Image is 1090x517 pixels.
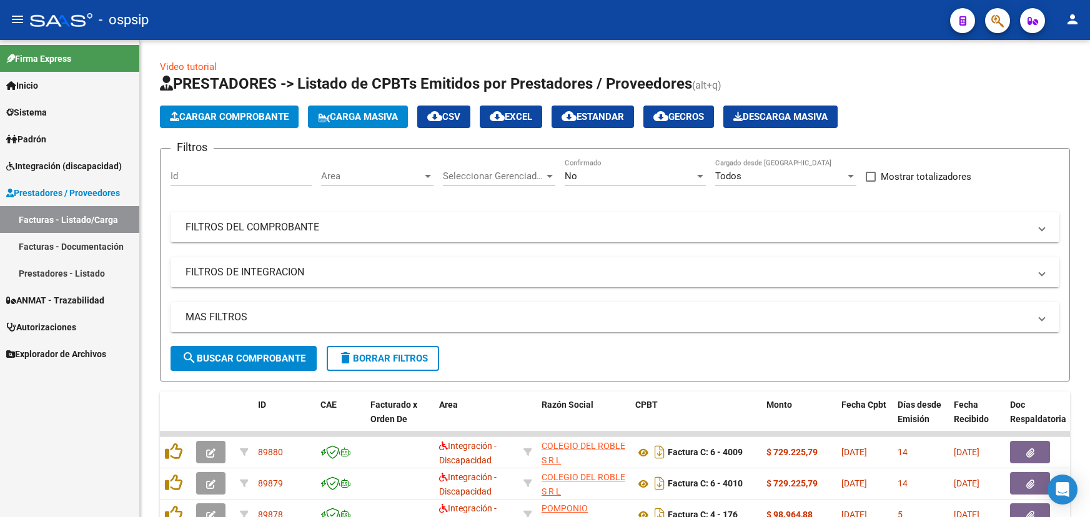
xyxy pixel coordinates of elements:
mat-icon: cloud_download [653,109,668,124]
strong: $ 729.225,79 [766,447,818,457]
span: No [565,170,577,182]
span: PRESTADORES -> Listado de CPBTs Emitidos por Prestadores / Proveedores [160,75,692,92]
datatable-header-cell: ID [253,391,315,446]
span: Estandar [562,111,624,122]
span: COLEGIO DEL ROBLE S R L [542,472,625,496]
span: Area [439,400,458,410]
span: Borrar Filtros [338,353,428,364]
mat-icon: delete [338,350,353,365]
mat-icon: person [1065,12,1080,27]
span: [DATE] [841,478,867,488]
span: [DATE] [954,447,979,457]
span: [DATE] [841,447,867,457]
button: Buscar Comprobante [171,346,317,371]
datatable-header-cell: Area [434,391,518,446]
span: - ospsip [99,6,149,34]
span: CPBT [635,400,658,410]
span: CAE [320,400,337,410]
datatable-header-cell: Doc Respaldatoria [1005,391,1080,446]
span: Autorizaciones [6,320,76,334]
span: Inicio [6,79,38,92]
button: Borrar Filtros [327,346,439,371]
div: 30695582702 [542,470,625,496]
mat-expansion-panel-header: FILTROS DE INTEGRACION [171,257,1059,287]
mat-icon: cloud_download [490,109,505,124]
span: ID [258,400,266,410]
strong: Factura C: 6 - 4009 [668,448,743,458]
mat-icon: search [182,350,197,365]
span: 14 [898,447,908,457]
span: (alt+q) [692,79,721,91]
span: Prestadores / Proveedores [6,186,120,200]
span: Gecros [653,111,704,122]
datatable-header-cell: CAE [315,391,365,446]
mat-icon: cloud_download [562,109,577,124]
span: Descarga Masiva [733,111,828,122]
span: Seleccionar Gerenciador [443,170,544,182]
span: Mostrar totalizadores [881,169,971,184]
datatable-header-cell: Razón Social [537,391,630,446]
span: Explorador de Archivos [6,347,106,361]
datatable-header-cell: CPBT [630,391,761,446]
strong: Factura C: 6 - 4010 [668,479,743,489]
span: Carga Masiva [318,111,398,122]
h3: Filtros [171,139,214,156]
span: Buscar Comprobante [182,353,305,364]
mat-panel-title: FILTROS DE INTEGRACION [186,265,1029,279]
datatable-header-cell: Fecha Recibido [949,391,1005,446]
span: Cargar Comprobante [170,111,289,122]
span: EXCEL [490,111,532,122]
span: Fecha Recibido [954,400,989,424]
mat-icon: menu [10,12,25,27]
span: COLEGIO DEL ROBLE S R L [542,441,625,465]
i: Descargar documento [652,442,668,462]
button: CSV [417,106,470,128]
span: 89880 [258,447,283,457]
span: Integración (discapacidad) [6,159,122,173]
div: 30695582702 [542,439,625,465]
span: Sistema [6,106,47,119]
span: Monto [766,400,792,410]
button: Gecros [643,106,714,128]
mat-expansion-panel-header: MAS FILTROS [171,302,1059,332]
button: Descarga Masiva [723,106,838,128]
span: Días desde Emisión [898,400,941,424]
mat-panel-title: FILTROS DEL COMPROBANTE [186,220,1029,234]
span: Area [321,170,422,182]
datatable-header-cell: Días desde Emisión [893,391,949,446]
span: 14 [898,478,908,488]
datatable-header-cell: Fecha Cpbt [836,391,893,446]
datatable-header-cell: Facturado x Orden De [365,391,434,446]
span: Doc Respaldatoria [1010,400,1066,424]
button: Estandar [552,106,634,128]
span: Todos [715,170,741,182]
span: [DATE] [954,478,979,488]
a: Video tutorial [160,61,217,72]
mat-expansion-panel-header: FILTROS DEL COMPROBANTE [171,212,1059,242]
span: Firma Express [6,52,71,66]
button: Cargar Comprobante [160,106,299,128]
span: Integración - Discapacidad [439,441,497,465]
span: Integración - Discapacidad [439,472,497,496]
i: Descargar documento [652,473,668,493]
span: CSV [427,111,460,122]
button: EXCEL [480,106,542,128]
span: Razón Social [542,400,593,410]
app-download-masive: Descarga masiva de comprobantes (adjuntos) [723,106,838,128]
div: Open Intercom Messenger [1048,475,1078,505]
span: Facturado x Orden De [370,400,417,424]
mat-icon: cloud_download [427,109,442,124]
span: Padrón [6,132,46,146]
mat-panel-title: MAS FILTROS [186,310,1029,324]
span: ANMAT - Trazabilidad [6,293,104,307]
strong: $ 729.225,79 [766,478,818,488]
span: Fecha Cpbt [841,400,886,410]
datatable-header-cell: Monto [761,391,836,446]
button: Carga Masiva [308,106,408,128]
span: 89879 [258,478,283,488]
